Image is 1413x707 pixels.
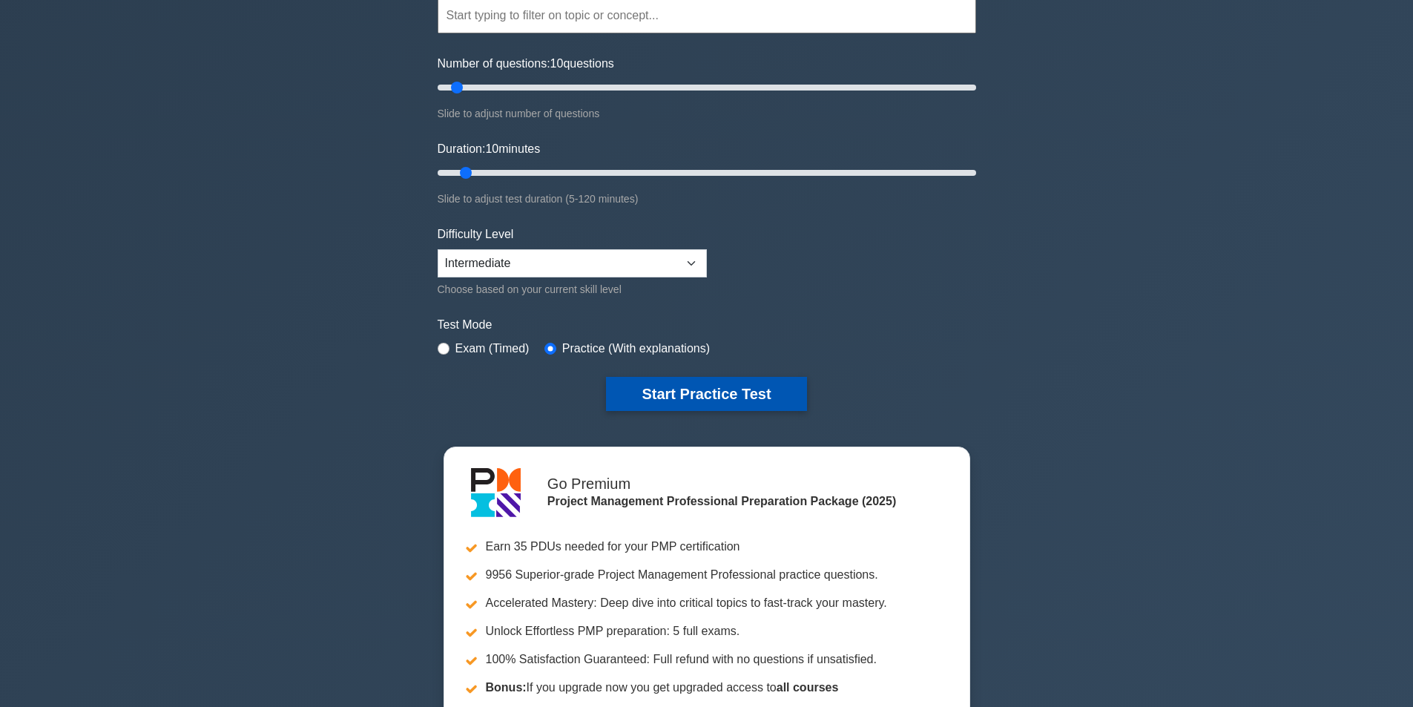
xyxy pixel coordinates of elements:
[550,57,564,70] span: 10
[438,55,614,73] label: Number of questions: questions
[438,105,976,122] div: Slide to adjust number of questions
[438,190,976,208] div: Slide to adjust test duration (5-120 minutes)
[455,340,530,358] label: Exam (Timed)
[438,316,976,334] label: Test Mode
[485,142,498,155] span: 10
[606,377,806,411] button: Start Practice Test
[562,340,710,358] label: Practice (With explanations)
[438,140,541,158] label: Duration: minutes
[438,226,514,243] label: Difficulty Level
[438,280,707,298] div: Choose based on your current skill level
